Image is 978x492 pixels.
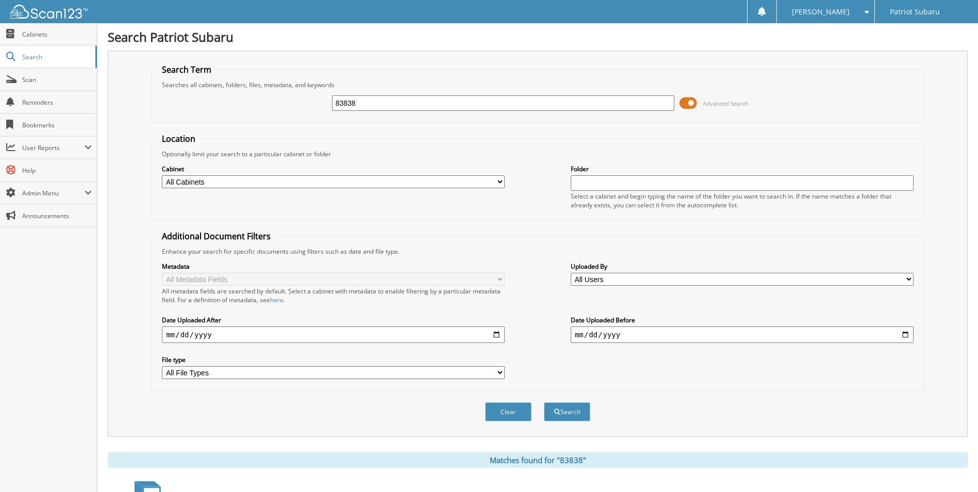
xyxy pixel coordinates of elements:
div: Enhance your search for specific documents using filters such as date and file type. [157,247,918,256]
label: Date Uploaded Before [571,316,914,324]
label: File type [162,355,505,364]
div: Matches found for "83838" [108,452,968,468]
legend: Location [157,133,201,144]
span: Announcements [22,211,92,220]
span: Patriot Subaru [890,9,940,15]
span: Bookmarks [22,121,92,129]
label: Metadata [162,262,505,271]
span: [PERSON_NAME] [792,9,850,15]
button: Clear [485,402,532,421]
input: end [571,326,914,343]
span: Cabinets [22,30,92,39]
div: Select a cabinet and begin typing the name of the folder you want to search in. If the name match... [571,192,914,209]
legend: Additional Document Filters [157,231,276,242]
div: All metadata fields are searched by default. Select a cabinet with metadata to enable filtering b... [162,287,505,304]
input: start [162,326,505,343]
h1: Search Patriot Subaru [108,28,968,45]
span: Help [22,166,92,175]
span: Reminders [22,98,92,107]
span: Scan [22,75,92,84]
button: Search [544,402,590,421]
span: User Reports [22,143,85,152]
div: Optionally limit your search to a particular cabinet or folder [157,150,918,158]
legend: Search Term [157,64,217,75]
label: Date Uploaded After [162,316,505,324]
span: Advanced Search [703,100,749,107]
label: Uploaded By [571,262,914,271]
span: Admin Menu [22,189,85,198]
a: here [270,296,284,304]
div: Searches all cabinets, folders, files, metadata, and keywords [157,80,918,89]
label: Cabinet [162,165,505,173]
span: Search [22,53,90,61]
label: Folder [571,165,914,173]
img: scan123-logo-white.svg [10,5,88,19]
